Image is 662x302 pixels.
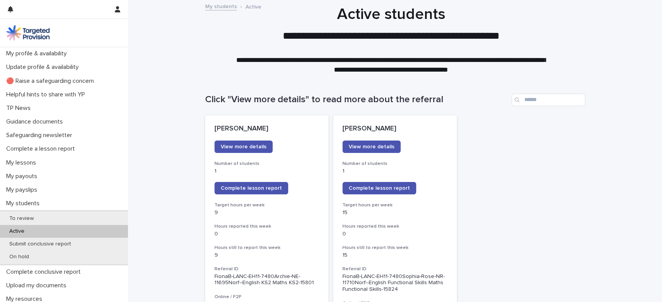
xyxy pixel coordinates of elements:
[342,202,448,208] h3: Target hours per week
[3,50,73,57] p: My profile & availability
[3,186,43,194] p: My payslips
[3,215,40,222] p: To review
[3,268,87,276] p: Complete conclusive report
[3,228,31,235] p: Active
[3,132,78,139] p: Safeguarding newsletter
[214,161,320,167] h3: Number of students
[349,185,410,191] span: Complete lesson report
[3,254,35,260] p: On hold
[214,182,288,194] a: Complete lesson report
[342,273,448,293] p: FionaB-LANC-EH11-7480Sophia-Rose-NR-11710Norf--English Functional Skills Maths Functional Skills-...
[3,118,69,125] p: Guidance documents
[3,105,37,112] p: TP News
[342,252,448,259] p: 15
[201,5,581,24] h1: Active students
[3,173,43,180] p: My payouts
[3,282,73,289] p: Upload my documents
[245,2,261,10] p: Active
[214,252,320,259] p: 9
[214,168,320,175] p: 1
[214,209,320,216] p: 9
[512,94,585,106] input: Search
[205,2,237,10] a: My students
[205,94,508,105] h1: Click "View more details" to read more about the referral
[342,161,448,167] h3: Number of students
[214,202,320,208] h3: Target hours per week
[214,245,320,251] h3: Hours still to report this week
[342,231,448,237] p: 0
[3,91,91,98] p: Helpful hints to share with YP
[342,141,401,153] a: View more details
[214,273,320,287] p: FionaB-LANC-EH11-7480Archie-NE-11695Norf--English KS2 Maths KS2-15801
[3,145,81,153] p: Complete a lesson report
[214,231,320,237] p: 0
[221,144,266,149] span: View more details
[214,141,273,153] a: View more details
[3,63,85,71] p: Update profile & availability
[3,200,46,207] p: My students
[342,209,448,216] p: 15
[214,266,320,272] h3: Referral ID
[349,144,394,149] span: View more details
[342,245,448,251] h3: Hours still to report this week
[342,168,448,175] p: 1
[6,25,50,41] img: M5nRWzHhSzIhMunXDL62
[214,223,320,230] h3: Hours reported this week
[214,125,320,133] p: [PERSON_NAME]
[3,159,42,166] p: My lessons
[342,125,448,133] p: [PERSON_NAME]
[221,185,282,191] span: Complete lesson report
[3,77,100,85] p: 🔴 Raise a safeguarding concern
[342,182,416,194] a: Complete lesson report
[3,241,77,247] p: Submit conclusive report
[214,294,320,300] h3: Online / F2F
[342,266,448,272] h3: Referral ID
[342,223,448,230] h3: Hours reported this week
